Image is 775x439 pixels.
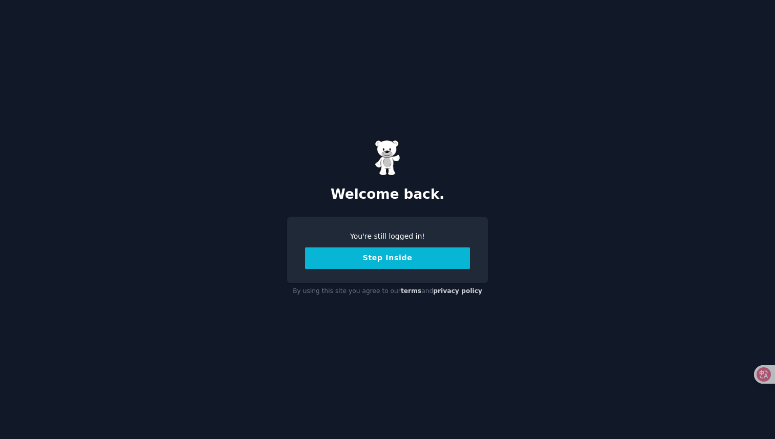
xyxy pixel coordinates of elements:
[305,254,470,262] a: Step Inside
[305,231,470,242] div: You're still logged in!
[401,287,421,295] a: terms
[305,247,470,269] button: Step Inside
[287,283,488,300] div: By using this site you agree to our and
[433,287,482,295] a: privacy policy
[375,140,400,176] img: Gummy Bear
[287,186,488,203] h2: Welcome back.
